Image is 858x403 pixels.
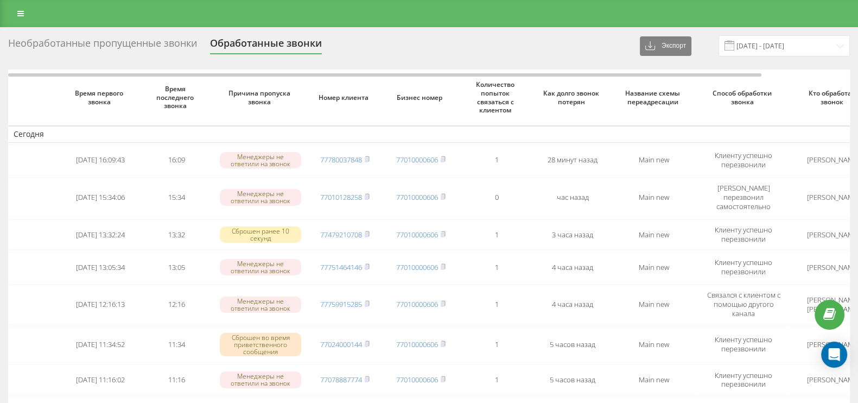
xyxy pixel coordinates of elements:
td: Main new [611,252,697,282]
div: Менеджеры не ответили на звонок [220,259,301,275]
td: Main new [611,364,697,395]
a: 77010000606 [396,339,438,349]
td: 0 [459,178,535,217]
td: Main new [611,178,697,217]
td: [DATE] 13:32:24 [62,219,138,250]
td: Main new [611,219,697,250]
span: Бизнес номер [391,93,450,102]
div: Сброшен ранее 10 секунд [220,226,301,243]
td: час назад [535,178,611,217]
td: 3 часа назад [535,219,611,250]
td: 1 [459,145,535,175]
td: [PERSON_NAME] перезвонил самостоятельно [697,178,790,217]
span: Время последнего звонка [147,85,206,110]
td: 11:34 [138,326,214,362]
td: [DATE] 16:09:43 [62,145,138,175]
td: 1 [459,252,535,282]
a: 77010128258 [320,192,362,202]
td: [DATE] 15:34:06 [62,178,138,217]
span: Как долго звонок потерян [543,89,602,106]
span: Способ обработки звонка [707,89,780,106]
td: [DATE] 13:05:34 [62,252,138,282]
td: Клиенту успешно перезвонили [697,252,790,282]
td: Клиенту успешно перезвонили [697,145,790,175]
td: Main new [611,145,697,175]
td: Main new [611,326,697,362]
div: Обработанные звонки [210,37,322,54]
a: 77078887774 [320,375,362,385]
div: Сброшен во время приветственного сообщения [220,333,301,357]
a: 77024000144 [320,339,362,349]
div: Менеджеры не ответили на звонок [220,152,301,168]
span: Причина пропуска звонка [224,89,297,106]
a: 77759915285 [320,299,362,309]
a: 77010000606 [396,375,438,385]
a: 77751464146 [320,262,362,272]
td: 5 часов назад [535,326,611,362]
a: 77479210708 [320,230,362,240]
a: 77780037848 [320,155,362,165]
td: 15:34 [138,178,214,217]
td: 1 [459,326,535,362]
div: Менеджеры не ответили на звонок [220,297,301,313]
td: 12:16 [138,285,214,324]
td: 1 [459,219,535,250]
div: Необработанные пропущенные звонки [8,37,197,54]
td: Клиенту успешно перезвонили [697,326,790,362]
td: 16:09 [138,145,214,175]
td: [DATE] 12:16:13 [62,285,138,324]
div: Менеджеры не ответили на звонок [220,189,301,205]
span: Количество попыток связаться с клиентом [467,80,526,114]
a: 77010000606 [396,230,438,240]
td: 11:16 [138,364,214,395]
span: Время первого звонка [71,89,130,106]
span: Название схемы переадресации [620,89,688,106]
td: 4 часа назад [535,285,611,324]
td: 13:32 [138,219,214,250]
td: 13:05 [138,252,214,282]
td: 5 часов назад [535,364,611,395]
td: [DATE] 11:16:02 [62,364,138,395]
a: 77010000606 [396,192,438,202]
td: [DATE] 11:34:52 [62,326,138,362]
td: 1 [459,285,535,324]
td: Клиенту успешно перезвонили [697,364,790,395]
span: Номер клиента [315,93,374,102]
div: Менеджеры не ответили на звонок [220,371,301,388]
td: Main new [611,285,697,324]
td: 1 [459,364,535,395]
span: Связался с клиентом с помощью другого канала [707,290,780,318]
button: Экспорт [640,36,691,56]
a: 77010000606 [396,299,438,309]
div: Open Intercom Messenger [821,342,847,368]
td: Клиенту успешно перезвонили [697,219,790,250]
a: 77010000606 [396,262,438,272]
td: 28 минут назад [535,145,611,175]
td: 4 часа назад [535,252,611,282]
a: 77010000606 [396,155,438,165]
